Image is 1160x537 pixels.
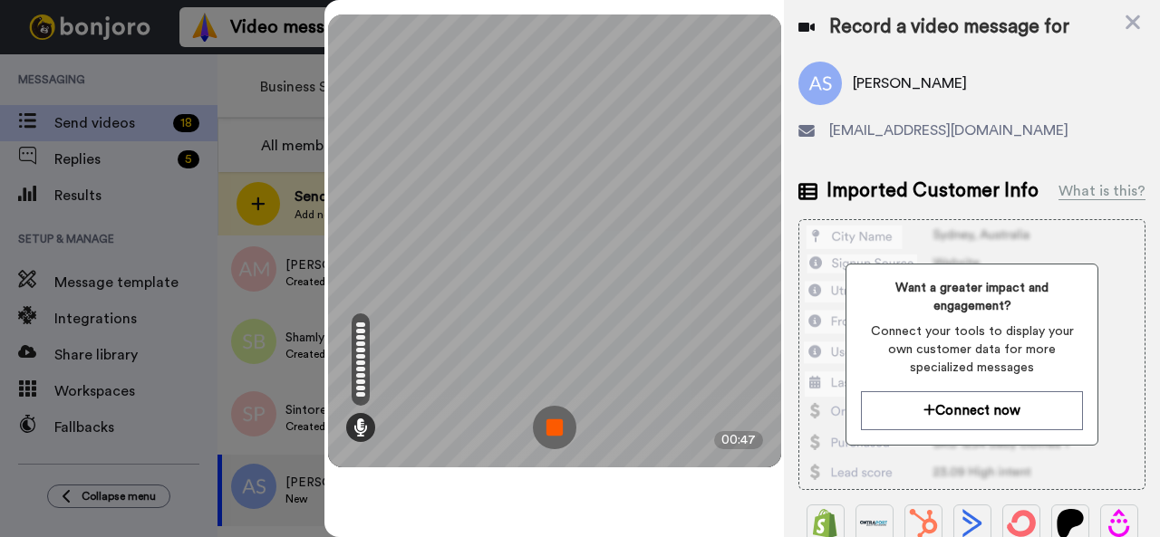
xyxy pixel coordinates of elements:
img: ic_record_stop.svg [533,406,576,449]
span: [EMAIL_ADDRESS][DOMAIN_NAME] [829,120,1068,141]
button: Connect now [861,391,1083,430]
span: Imported Customer Info [826,177,1039,205]
span: Want a greater impact and engagement? [861,279,1083,315]
div: What is this? [1058,180,1145,202]
span: Connect your tools to display your own customer data for more specialized messages [861,322,1083,377]
div: 00:47 [714,431,763,449]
